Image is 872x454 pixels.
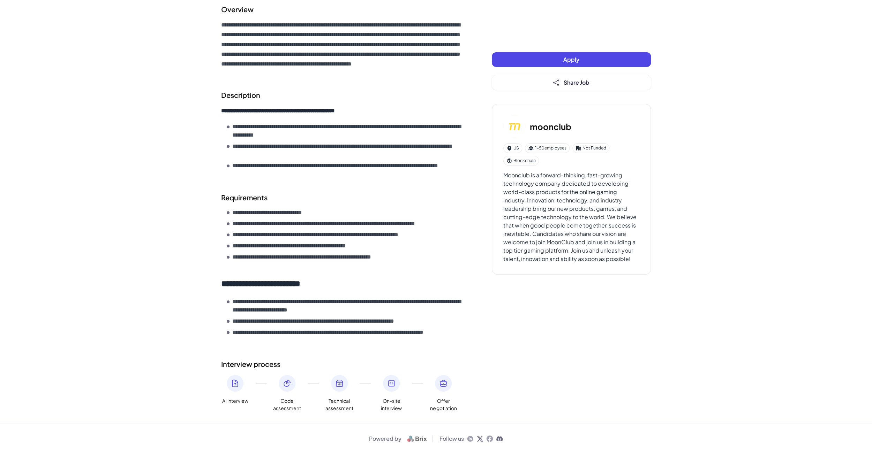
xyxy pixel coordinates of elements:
[564,79,589,86] span: Share Job
[221,90,464,100] h2: Description
[377,397,405,412] span: On-site interview
[503,143,522,153] div: US
[530,120,571,133] h3: moonclub
[325,397,353,412] span: Technical assessment
[221,4,464,15] h2: Overview
[503,171,639,263] div: Moonclub is a forward-thinking, fast-growing technology company dedicated to developing world-cla...
[525,143,570,153] div: 1-50 employees
[429,397,457,412] span: Offer negotiation
[503,156,539,166] div: Blockchain
[369,434,401,443] span: Powered by
[492,75,651,90] button: Share Job
[404,434,430,443] img: logo
[492,52,651,67] button: Apply
[572,143,609,153] div: Not Funded
[503,115,526,138] img: mo
[221,359,464,369] h2: Interview process
[273,397,301,412] span: Code assessment
[222,397,248,405] span: AI interview
[563,56,579,63] span: Apply
[439,434,464,443] span: Follow us
[221,192,464,203] h2: Requirements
